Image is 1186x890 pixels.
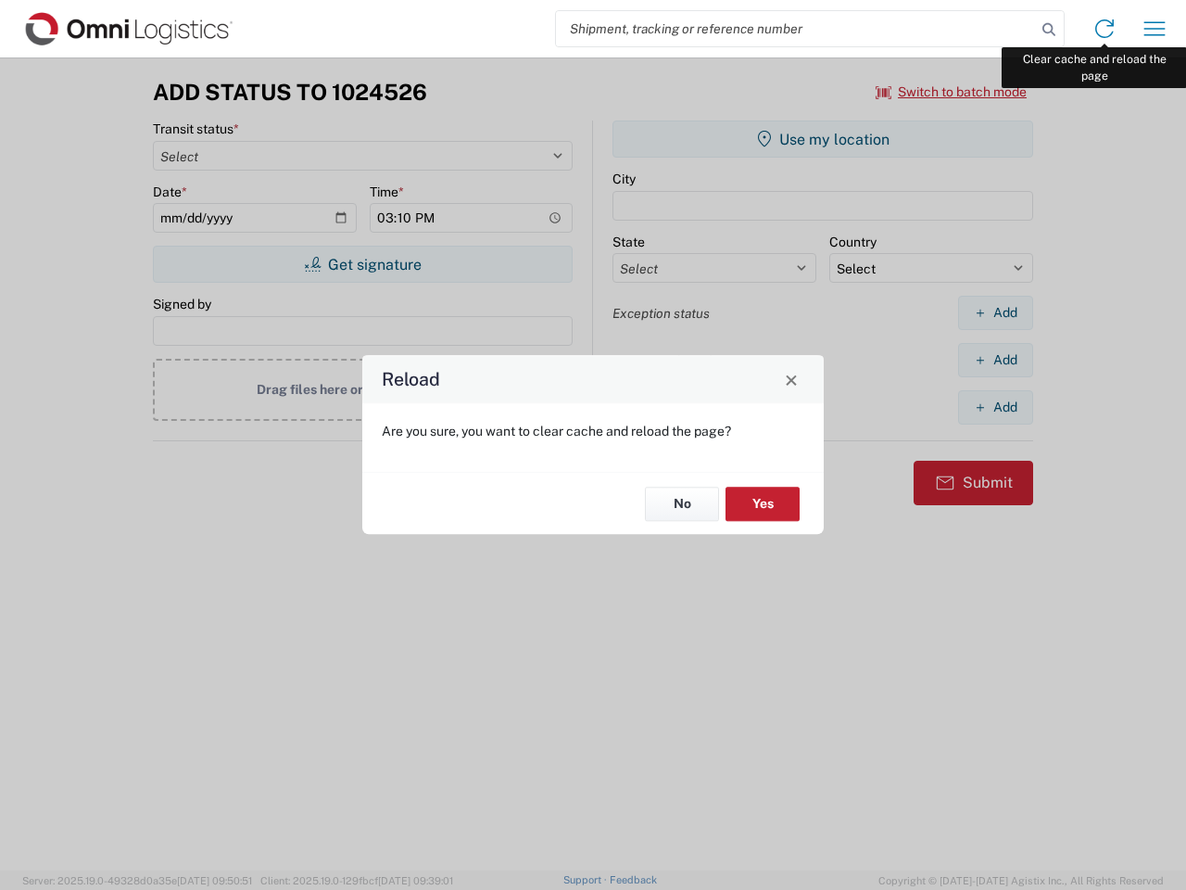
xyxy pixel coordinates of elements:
h4: Reload [382,366,440,393]
button: Yes [725,487,800,521]
p: Are you sure, you want to clear cache and reload the page? [382,423,804,439]
button: Close [778,366,804,392]
input: Shipment, tracking or reference number [556,11,1036,46]
button: No [645,487,719,521]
